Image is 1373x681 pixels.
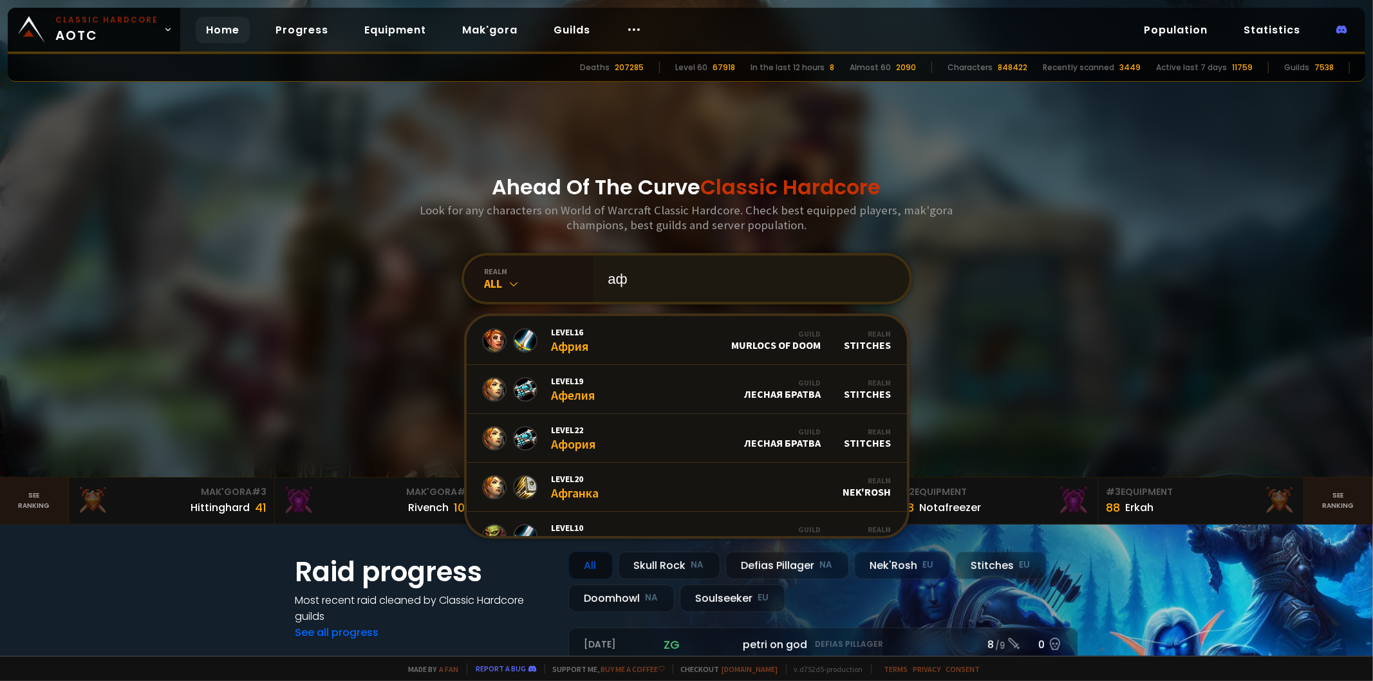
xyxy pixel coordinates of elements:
[845,427,892,436] div: Realm
[900,485,1090,499] div: Equipment
[998,62,1027,73] div: 848422
[452,17,528,43] a: Mak'gora
[454,499,472,516] div: 100
[845,525,892,534] div: Realm
[758,592,769,604] small: EU
[1304,478,1373,524] a: Seeranking
[601,256,894,302] input: Search a character...
[673,664,778,674] span: Checkout
[1043,62,1114,73] div: Recently scanned
[745,427,821,436] div: Guild
[568,628,1078,662] a: [DATE]zgpetri on godDefias Pillager8 /90
[55,14,158,26] small: Classic Hardcore
[467,414,907,463] a: Level22АфорияGuildЛесная БратваRealmStitches
[923,559,934,572] small: EU
[697,525,821,534] div: Guild
[440,664,459,674] a: a fan
[415,203,958,232] h3: Look for any characters on World of Warcraft Classic Hardcore. Check best equipped players, mak'g...
[601,664,665,674] a: Buy me a coffee
[843,476,892,498] div: Nek'Rosh
[820,559,833,572] small: NA
[401,664,459,674] span: Made by
[948,62,993,73] div: Characters
[745,427,821,449] div: Лесная Братва
[552,375,595,387] span: Level 19
[786,664,863,674] span: v. d752d5 - production
[675,62,707,73] div: Level 60
[295,552,553,592] h1: Raid progress
[492,172,881,203] h1: Ahead Of The Curve
[845,525,892,547] div: Stitches
[896,62,916,73] div: 2090
[618,552,720,579] div: Skull Rock
[919,499,981,516] div: Notafreezer
[295,625,379,640] a: See all progress
[485,276,593,291] div: All
[485,266,593,276] div: realm
[745,378,821,387] div: Guild
[1106,485,1121,498] span: # 3
[615,62,644,73] div: 207285
[543,17,601,43] a: Guilds
[725,552,849,579] div: Defias Pillager
[191,499,250,516] div: Hittinghard
[697,525,821,547] div: Deathless Adventurers
[476,664,527,673] a: Report a bug
[1284,62,1309,73] div: Guilds
[701,173,881,201] span: Classic Hardcore
[955,552,1047,579] div: Stitches
[1125,499,1154,516] div: Erkah
[552,424,596,452] div: Афория
[252,485,266,498] span: # 3
[1233,17,1311,43] a: Statistics
[55,14,158,45] span: AOTC
[751,62,825,73] div: In the last 12 hours
[722,664,778,674] a: [DOMAIN_NAME]
[646,592,658,604] small: NA
[275,478,481,524] a: Mak'Gora#2Rivench100
[552,326,589,354] div: Африя
[946,664,980,674] a: Consent
[1106,499,1120,516] div: 88
[845,378,892,400] div: Stitches
[845,329,892,351] div: Stitches
[8,8,180,51] a: Classic HardcoreAOTC
[913,664,941,674] a: Privacy
[283,485,472,499] div: Mak'Gora
[552,522,619,534] span: Level 10
[354,17,436,43] a: Equipment
[580,62,610,73] div: Deaths
[843,476,892,485] div: Realm
[845,378,892,387] div: Realm
[467,512,907,561] a: Level10АфтерлайфGuildDeathless AdventurersRealmStitches
[732,329,821,339] div: Guild
[568,552,613,579] div: All
[552,326,589,338] span: Level 16
[745,378,821,400] div: Лесная Братва
[552,473,599,485] span: Level 20
[255,499,266,516] div: 41
[884,664,908,674] a: Terms
[568,584,675,612] div: Doomhowl
[1232,62,1253,73] div: 11759
[892,478,1098,524] a: #2Equipment88Notafreezer
[552,522,619,550] div: Афтерлайф
[1106,485,1296,499] div: Equipment
[1020,559,1031,572] small: EU
[1098,478,1304,524] a: #3Equipment88Erkah
[830,62,834,73] div: 8
[196,17,250,43] a: Home
[845,329,892,339] div: Realm
[545,664,665,674] span: Support me,
[1134,17,1218,43] a: Population
[467,463,907,512] a: Level20АфганкаRealmNek'Rosh
[467,365,907,414] a: Level19АфелияGuildЛесная БратваRealmStitches
[680,584,785,612] div: Soulseeker
[732,329,821,351] div: Murlocs of Doom
[854,552,950,579] div: Nek'Rosh
[467,316,907,365] a: Level16АфрияGuildMurlocs of DoomRealmStitches
[845,427,892,449] div: Stitches
[265,17,339,43] a: Progress
[713,62,735,73] div: 67918
[458,485,472,498] span: # 2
